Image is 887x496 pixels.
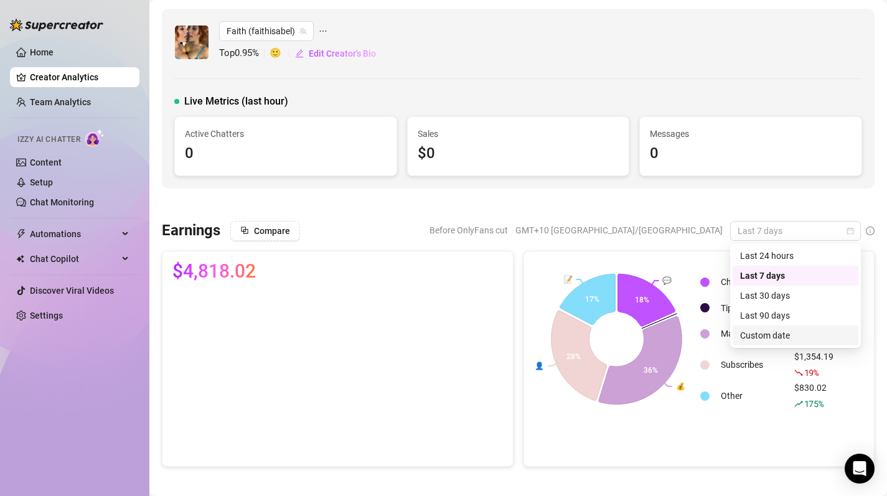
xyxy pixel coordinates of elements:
td: Other [716,381,788,411]
div: 0 [185,142,387,166]
span: Compare [254,226,290,236]
span: thunderbolt [16,229,26,239]
td: Subscribes [716,350,788,380]
button: Edit Creator's Bio [294,44,377,63]
img: logo-BBDzfeDw.svg [10,19,103,31]
div: Last 7 days [733,266,858,286]
span: Last 7 days [738,222,853,240]
span: Messages [650,127,852,141]
div: Custom date [733,325,858,345]
span: ellipsis [319,21,327,41]
span: Top 0.95 % [219,46,270,61]
a: Chat Monitoring [30,197,94,207]
span: Sales [418,127,619,141]
span: info-circle [866,227,875,235]
div: Custom date [740,329,851,342]
span: rise [794,400,803,408]
div: $1,354.19 [794,350,833,380]
span: GMT+10 [GEOGRAPHIC_DATA]/[GEOGRAPHIC_DATA] [515,221,723,240]
text: 👤 [535,361,544,370]
span: 🙂 [270,46,294,61]
div: Last 24 hours [740,249,851,263]
text: 💬 [662,276,672,285]
td: Tips [716,298,788,317]
a: Discover Viral Videos [30,286,114,296]
span: Before OnlyFans cut [429,221,508,240]
div: $0 [418,142,619,166]
div: Last 30 days [733,286,858,306]
button: Compare [230,221,300,241]
a: Creator Analytics [30,67,129,87]
span: Live Metrics (last hour) [184,94,288,109]
span: block [240,226,249,235]
span: $4,818.02 [172,261,256,281]
div: Last 30 days [740,289,851,302]
img: Faith [175,26,209,59]
a: Settings [30,311,63,321]
span: Active Chatters [185,127,387,141]
span: fall [794,368,803,377]
a: Setup [30,177,53,187]
td: Mass Messages [716,319,788,349]
div: Last 24 hours [733,246,858,266]
a: Home [30,47,54,57]
div: 0 [650,142,852,166]
span: Izzy AI Chatter [17,134,80,146]
div: $830.02 [794,381,833,411]
td: Chatter Sales [716,267,788,297]
span: edit [295,49,304,58]
span: Edit Creator's Bio [309,49,376,58]
div: Last 90 days [740,309,851,322]
a: Team Analytics [30,97,91,107]
span: team [299,27,307,35]
span: Automations [30,224,118,244]
img: Chat Copilot [16,255,24,263]
span: Chat Copilot [30,249,118,269]
h3: Earnings [162,221,220,241]
div: Last 7 days [740,269,851,283]
text: 📝 [563,274,572,284]
div: Open Intercom Messenger [845,454,875,484]
span: 19 % [804,367,819,378]
div: Last 90 days [733,306,858,325]
span: 175 % [804,398,824,409]
img: AI Chatter [85,129,105,147]
text: 💰 [675,381,685,391]
a: Content [30,157,62,167]
span: Faith (faithisabel) [227,22,306,40]
span: calendar [847,227,854,235]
